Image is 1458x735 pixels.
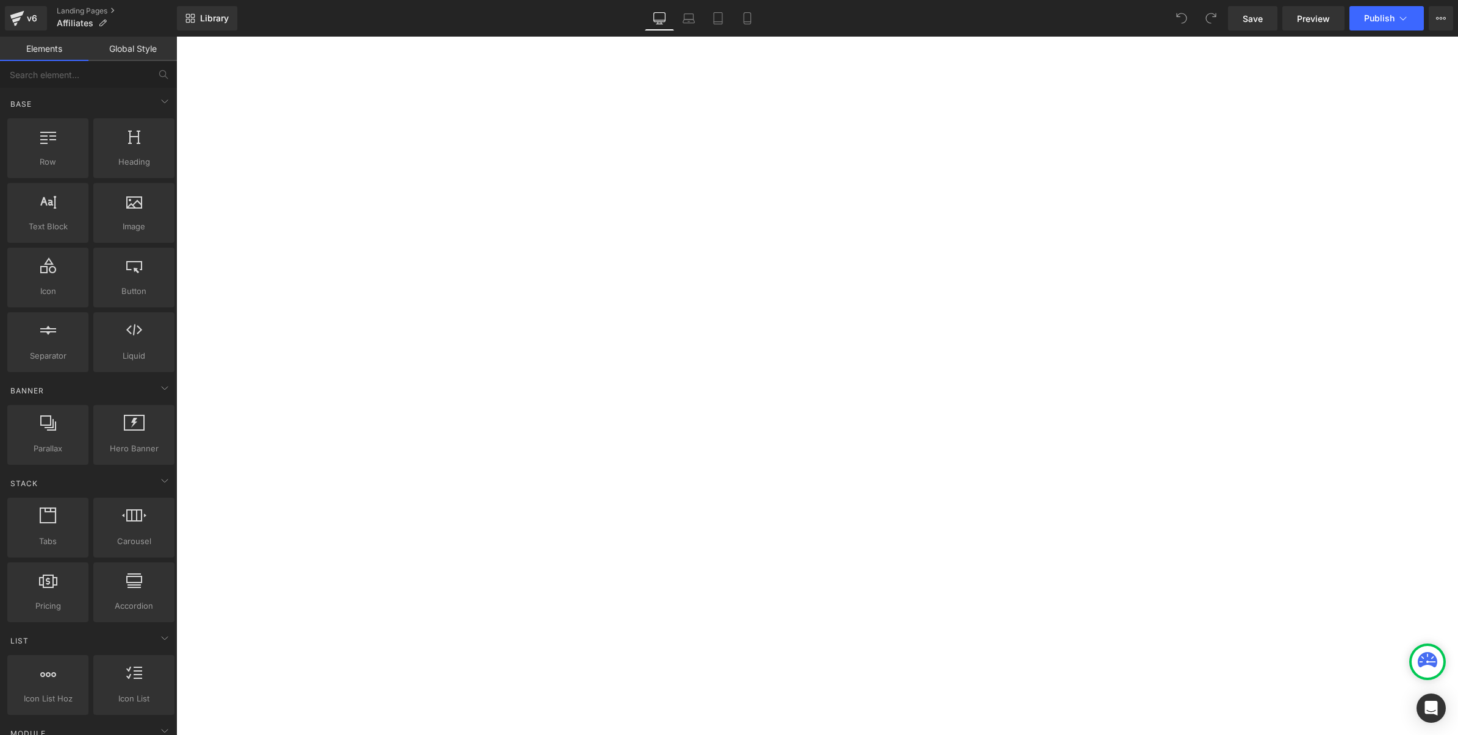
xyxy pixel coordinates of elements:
[11,350,85,362] span: Separator
[9,385,45,396] span: Banner
[200,13,229,24] span: Library
[177,6,237,30] a: New Library
[24,10,40,26] div: v6
[1417,694,1446,723] div: Open Intercom Messenger
[1169,6,1194,30] button: Undo
[9,635,30,647] span: List
[11,220,85,233] span: Text Block
[1243,12,1263,25] span: Save
[703,6,733,30] a: Tablet
[9,478,39,489] span: Stack
[97,285,171,298] span: Button
[97,442,171,455] span: Hero Banner
[674,6,703,30] a: Laptop
[97,600,171,612] span: Accordion
[97,220,171,233] span: Image
[97,350,171,362] span: Liquid
[11,442,85,455] span: Parallax
[1349,6,1424,30] button: Publish
[733,6,762,30] a: Mobile
[1297,12,1330,25] span: Preview
[1282,6,1345,30] a: Preview
[11,535,85,548] span: Tabs
[57,6,177,16] a: Landing Pages
[11,600,85,612] span: Pricing
[5,6,47,30] a: v6
[1199,6,1223,30] button: Redo
[1429,6,1453,30] button: More
[97,535,171,548] span: Carousel
[11,692,85,705] span: Icon List Hoz
[645,6,674,30] a: Desktop
[57,18,93,28] span: Affiliates
[97,692,171,705] span: Icon List
[97,156,171,168] span: Heading
[11,285,85,298] span: Icon
[1364,13,1395,23] span: Publish
[11,156,85,168] span: Row
[88,37,177,61] a: Global Style
[9,98,33,110] span: Base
